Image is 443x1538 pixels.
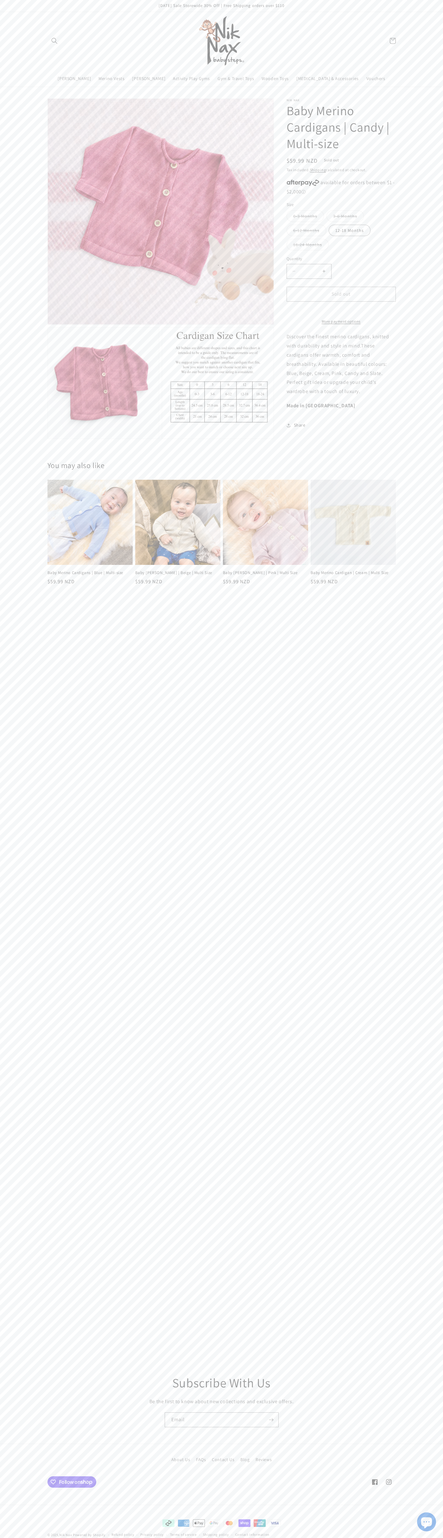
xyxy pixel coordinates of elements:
[415,1512,438,1533] inbox-online-store-chat: Shopify online store chat
[111,1397,332,1406] p: Be the first to know about new collections and exclusive offers.
[73,1533,105,1537] a: Powered by Shopify
[258,72,293,85] a: Wooden Toys
[262,76,289,81] span: Wooden Toys
[287,98,396,102] p: Nik Nax
[128,72,169,85] a: [PERSON_NAME]
[287,239,329,250] label: 18-24 Months
[159,3,284,8] span: [DATE] Sale Storewide 30% Off | Free Shipping orders over $110
[287,225,326,236] label: 6-12 Months
[132,76,165,81] span: [PERSON_NAME]
[212,1454,234,1465] a: Contact Us
[287,210,324,222] label: 0-3 Months
[256,1454,272,1465] a: Reviews
[203,1532,229,1538] a: Shipping policy
[196,1454,206,1465] a: FAQs
[47,98,274,439] media-gallery: Gallery Viewer
[47,460,396,470] h2: You may also like
[329,225,370,236] label: 12-18 Months
[320,156,344,164] span: Sold out
[28,1374,415,1391] h2: Subscribe With Us
[223,570,308,576] a: Baby [PERSON_NAME] | Pink | Multi Size
[47,34,61,48] summary: Search
[287,319,396,324] a: More payment options
[287,156,318,165] span: $59.99 NZD
[296,76,359,81] span: [MEDICAL_DATA] & Accessories
[173,76,210,81] span: Activity Play Gyms
[194,13,249,69] a: Nik Nax
[310,167,326,172] a: Shipping
[47,570,133,576] a: Baby Merino Cardigans | Blue | Multi-size
[58,76,91,81] span: [PERSON_NAME]
[287,202,294,208] legend: Size
[287,402,355,409] strong: Made in [GEOGRAPHIC_DATA]
[361,342,364,349] span: T
[111,1532,134,1538] a: Refund policy
[287,167,396,173] div: Tax included. calculated at checkout.
[287,102,396,152] h1: Baby Merino Cardigans | Candy | Multi-size
[218,76,254,81] span: Gym & Travel Toys
[95,72,128,85] a: Merino Vests
[311,570,396,576] a: Baby Merino Cardigan | Cream | Multi Size
[264,1412,278,1427] button: Subscribe
[287,287,396,302] button: Sold out
[214,72,258,85] a: Gym & Travel Toys
[196,16,247,66] img: Nik Nax
[240,1454,250,1465] a: Blog
[171,1456,190,1465] a: About Us
[326,210,364,222] label: 3-6 Months
[363,72,389,85] a: Vouchers
[170,1532,197,1538] a: Terms of service
[98,76,124,81] span: Merino Vests
[235,1532,269,1538] a: Contact information
[287,256,396,262] label: Quantity
[287,418,306,432] summary: Share
[54,72,95,85] a: [PERSON_NAME]
[135,570,220,576] a: Baby [PERSON_NAME] | Beige | Multi Size
[59,1533,72,1537] a: Nik Nax
[140,1532,164,1538] a: Privacy policy
[287,333,389,349] span: Discover the finest merino cardigans, knitted with durability and style in mind.
[47,1533,72,1537] small: © 2025,
[293,72,363,85] a: [MEDICAL_DATA] & Accessories
[169,72,214,85] a: Activity Play Gyms
[366,76,385,81] span: Vouchers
